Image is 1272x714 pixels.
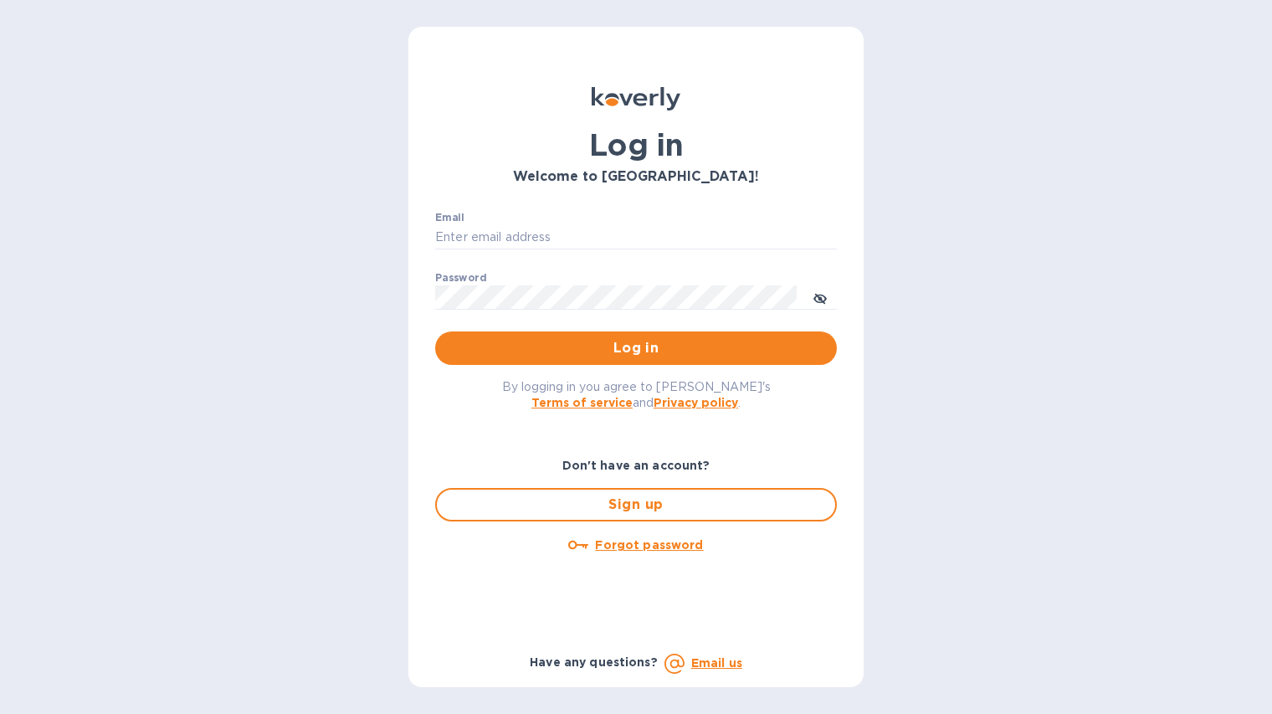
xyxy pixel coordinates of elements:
h3: Welcome to [GEOGRAPHIC_DATA]! [435,169,837,185]
span: By logging in you agree to [PERSON_NAME]'s and . [502,380,771,409]
a: Privacy policy [654,396,738,409]
span: Sign up [450,495,822,515]
u: Forgot password [595,538,703,552]
button: toggle password visibility [803,280,837,314]
label: Password [435,273,486,283]
a: Email us [691,656,742,670]
span: Log in [449,338,823,358]
button: Sign up [435,488,837,521]
input: Enter email address [435,225,837,250]
b: Have any questions? [530,655,658,669]
button: Log in [435,331,837,365]
img: Koverly [592,87,680,110]
b: Don't have an account? [562,459,710,472]
a: Terms of service [531,396,633,409]
h1: Log in [435,127,837,162]
label: Email [435,213,464,223]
